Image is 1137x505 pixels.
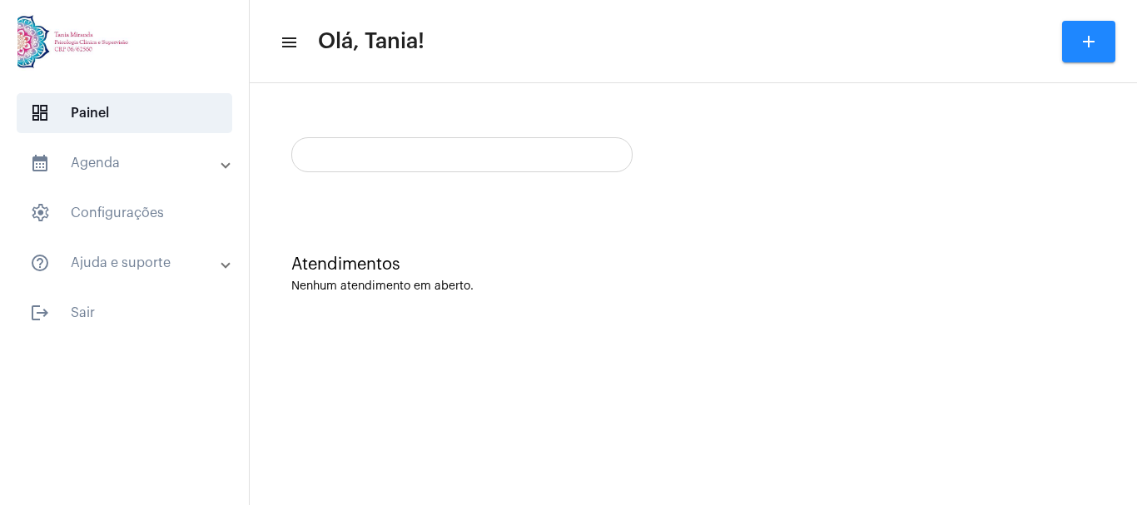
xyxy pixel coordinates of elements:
div: Atendimentos [291,255,1095,274]
mat-expansion-panel-header: sidenav iconAgenda [10,143,249,183]
mat-icon: sidenav icon [280,32,296,52]
mat-expansion-panel-header: sidenav iconAjuda e suporte [10,243,249,283]
mat-icon: sidenav icon [30,303,50,323]
span: sidenav icon [30,103,50,123]
span: Sair [17,293,232,333]
span: Configurações [17,193,232,233]
mat-icon: add [1079,32,1099,52]
span: sidenav icon [30,203,50,223]
div: Nenhum atendimento em aberto. [291,280,1095,293]
mat-panel-title: Agenda [30,153,222,173]
mat-icon: sidenav icon [30,153,50,173]
span: Olá, Tania! [318,28,425,55]
mat-panel-title: Ajuda e suporte [30,253,222,273]
img: 82f91219-cc54-a9e9-c892-318f5ec67ab1.jpg [13,8,137,75]
mat-icon: sidenav icon [30,253,50,273]
span: Painel [17,93,232,133]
